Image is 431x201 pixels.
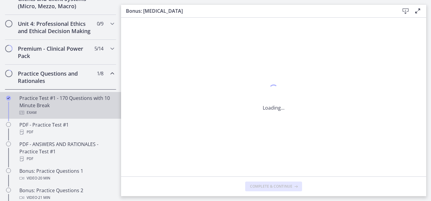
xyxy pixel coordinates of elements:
[18,70,92,84] h2: Practice Questions and Rationales
[19,167,114,182] div: Bonus: Practice Questions 1
[37,175,50,182] span: · 20 min
[19,155,114,162] div: PDF
[245,182,302,191] button: Complete & continue
[18,20,92,35] h2: Unit 4: Professional Ethics and Ethical Decision Making
[263,104,285,111] p: Loading...
[19,121,114,136] div: PDF - Practice Test #1
[19,175,114,182] div: Video
[97,70,103,77] span: 1 / 8
[94,45,103,52] span: 5 / 14
[126,7,390,15] h3: Bonus: [MEDICAL_DATA]
[19,141,114,162] div: PDF - ANSWERS AND RATIONALES - Practice Test #1
[250,184,292,189] span: Complete & continue
[19,94,114,116] div: Practice Test #1 - 170 Questions with 10 Minute Break
[263,83,285,97] div: 1
[19,128,114,136] div: PDF
[97,20,103,27] span: 0 / 9
[19,109,114,116] div: Exam
[18,45,92,60] h2: Premium - Clinical Power Pack
[6,96,11,101] i: Completed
